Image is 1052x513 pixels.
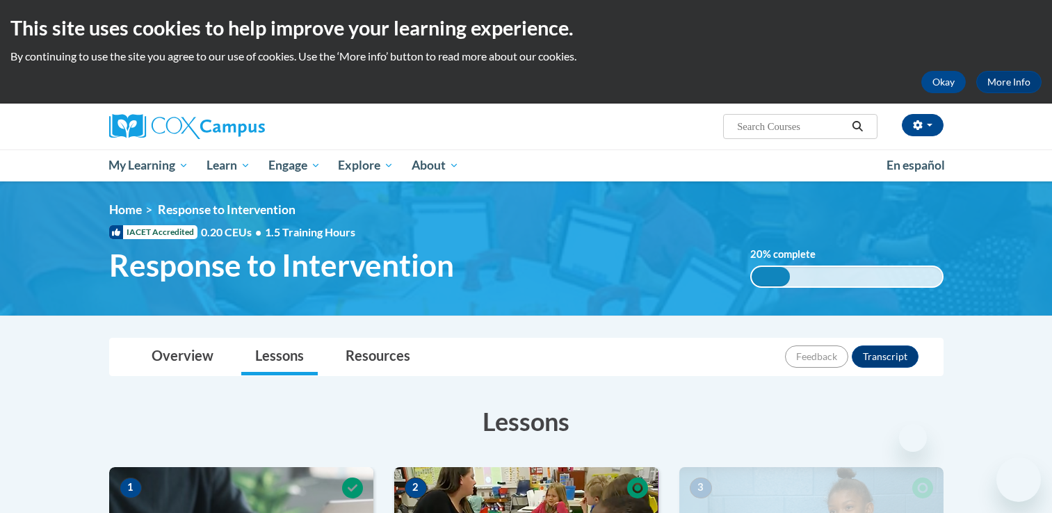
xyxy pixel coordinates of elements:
[332,339,424,375] a: Resources
[996,457,1041,502] iframe: Button to launch messaging window
[207,157,250,174] span: Learn
[785,345,848,368] button: Feedback
[268,157,321,174] span: Engage
[690,478,712,498] span: 3
[852,345,919,368] button: Transcript
[138,339,227,375] a: Overview
[902,114,944,136] button: Account Settings
[109,225,197,239] span: IACET Accredited
[847,118,868,135] button: Search
[338,157,394,174] span: Explore
[100,149,198,181] a: My Learning
[120,478,142,498] span: 1
[921,71,966,93] button: Okay
[403,149,468,181] a: About
[405,478,427,498] span: 2
[750,247,830,262] label: % complete
[109,247,454,284] span: Response to Intervention
[877,151,954,180] a: En español
[10,14,1042,42] h2: This site uses cookies to help improve your learning experience.
[108,157,188,174] span: My Learning
[109,114,373,139] a: Cox Campus
[158,202,296,217] span: Response to Intervention
[259,149,330,181] a: Engage
[109,404,944,439] h3: Lessons
[752,267,790,286] div: 20%
[88,149,964,181] div: Main menu
[736,118,847,135] input: Search Courses
[197,149,259,181] a: Learn
[887,158,945,172] span: En español
[329,149,403,181] a: Explore
[976,71,1042,93] a: More Info
[265,225,355,238] span: 1.5 Training Hours
[241,339,318,375] a: Lessons
[750,248,763,260] span: 20
[412,157,459,174] span: About
[109,114,265,139] img: Cox Campus
[109,202,142,217] a: Home
[10,49,1042,64] p: By continuing to use the site you agree to our use of cookies. Use the ‘More info’ button to read...
[255,225,261,238] span: •
[201,225,265,240] span: 0.20 CEUs
[899,424,927,452] iframe: Close message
